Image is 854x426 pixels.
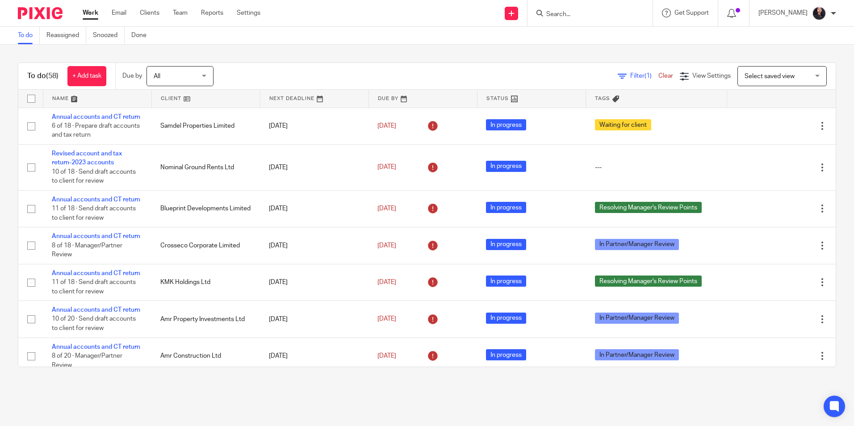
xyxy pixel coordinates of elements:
[52,196,140,203] a: Annual accounts and CT return
[52,169,136,184] span: 10 of 18 · Send draft accounts to client for review
[630,73,658,79] span: Filter
[140,8,159,17] a: Clients
[18,7,63,19] img: Pixie
[486,202,526,213] span: In progress
[260,264,368,301] td: [DATE]
[52,344,140,350] a: Annual accounts and CT return
[486,276,526,287] span: In progress
[46,27,86,44] a: Reassigned
[52,233,140,239] a: Annual accounts and CT return
[151,301,260,338] td: Amr Property Investments Ltd
[52,307,140,313] a: Annual accounts and CT return
[52,114,140,120] a: Annual accounts and CT return
[595,349,679,360] span: In Partner/Manager Review
[745,73,795,79] span: Select saved view
[260,301,368,338] td: [DATE]
[486,161,526,172] span: In progress
[67,66,106,86] a: + Add task
[52,123,140,138] span: 6 of 18 · Prepare draft accounts and tax return
[260,227,368,264] td: [DATE]
[151,338,260,374] td: Amr Construction Ltd
[52,316,136,332] span: 10 of 20 · Send draft accounts to client for review
[93,27,125,44] a: Snoozed
[812,6,826,21] img: MicrosoftTeams-image.jfif
[151,144,260,190] td: Nominal Ground Rents Ltd
[173,8,188,17] a: Team
[151,264,260,301] td: KMK Holdings Ltd
[377,164,396,171] span: [DATE]
[131,27,153,44] a: Done
[595,239,679,250] span: In Partner/Manager Review
[486,349,526,360] span: In progress
[46,72,59,79] span: (58)
[18,27,40,44] a: To do
[52,353,122,368] span: 8 of 20 · Manager/Partner Review
[112,8,126,17] a: Email
[595,163,718,172] div: ---
[27,71,59,81] h1: To do
[377,353,396,359] span: [DATE]
[377,205,396,212] span: [DATE]
[151,227,260,264] td: Crosseco Corporate Limited
[595,202,702,213] span: Resolving Manager's Review Points
[545,11,626,19] input: Search
[260,144,368,190] td: [DATE]
[260,338,368,374] td: [DATE]
[377,316,396,322] span: [DATE]
[486,313,526,324] span: In progress
[260,190,368,227] td: [DATE]
[595,96,610,101] span: Tags
[486,119,526,130] span: In progress
[260,108,368,144] td: [DATE]
[486,239,526,250] span: In progress
[658,73,673,79] a: Clear
[83,8,98,17] a: Work
[201,8,223,17] a: Reports
[595,313,679,324] span: In Partner/Manager Review
[595,119,651,130] span: Waiting for client
[595,276,702,287] span: Resolving Manager's Review Points
[52,150,122,166] a: Revised account and tax return-2023 accounts
[758,8,808,17] p: [PERSON_NAME]
[237,8,260,17] a: Settings
[122,71,142,80] p: Due by
[52,279,136,295] span: 11 of 18 · Send draft accounts to client for review
[151,190,260,227] td: Blueprint Developments Limited
[52,205,136,221] span: 11 of 18 · Send draft accounts to client for review
[692,73,731,79] span: View Settings
[377,279,396,285] span: [DATE]
[377,123,396,129] span: [DATE]
[52,242,122,258] span: 8 of 18 · Manager/Partner Review
[154,73,160,79] span: All
[52,270,140,276] a: Annual accounts and CT return
[377,242,396,249] span: [DATE]
[151,108,260,144] td: Samdel Properties Limited
[645,73,652,79] span: (1)
[674,10,709,16] span: Get Support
